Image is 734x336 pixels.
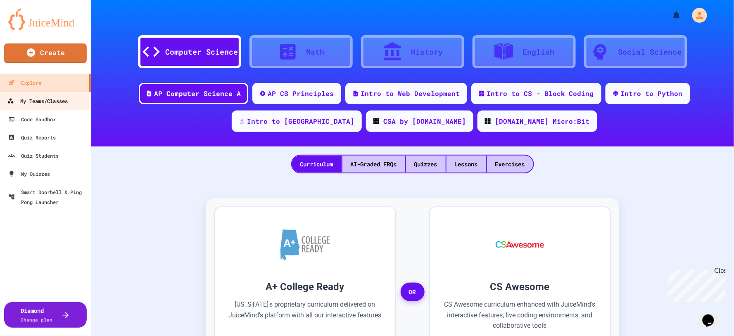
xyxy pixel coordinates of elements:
div: Code Sandbox [8,114,56,124]
button: DiamondChange plan [4,302,87,328]
span: Change plan [21,317,53,323]
div: History [411,46,443,58]
span: OR [401,283,425,302]
iframe: chat widget [699,303,726,328]
div: Explore [8,78,41,88]
div: Curriculum [292,156,342,173]
div: Computer Science [166,46,238,58]
div: AP Computer Science A [154,89,241,98]
div: AI-Graded FRQs [342,156,405,173]
div: My Account [684,6,709,25]
div: My Teams/Classes [7,96,68,106]
div: Intro to CS - Block Coding [487,89,594,98]
div: English [523,46,554,58]
div: Intro to Python [621,89,683,98]
div: CSA by [DOMAIN_NAME] [383,116,466,126]
h3: CS Awesome [442,279,598,294]
img: CODE_logo_RGB.png [373,118,379,124]
img: logo-orange.svg [8,8,83,30]
div: AP CS Principles [268,89,334,98]
div: Chat with us now!Close [3,3,57,53]
div: Social Science [618,46,682,58]
div: [DOMAIN_NAME] Micro:Bit [495,116,590,126]
div: Exercises [487,156,533,173]
div: Diamond [21,306,53,324]
img: A+ College Ready [280,229,330,260]
p: [US_STATE]'s proprietary curriculum delivered on JuiceMind's platform with all our interactive fe... [228,299,383,331]
div: Quizzes [406,156,446,173]
img: CS Awesome [487,220,552,269]
div: Quiz Students [8,151,59,161]
iframe: chat widget [665,267,726,302]
div: Intro to [GEOGRAPHIC_DATA] [247,116,354,126]
div: Smart Doorbell & Ping Pong Launcher [8,187,88,207]
div: Quiz Reports [8,132,56,142]
p: CS Awesome curriculum enhanced with JuiceMind's interactive features, live coding environments, a... [442,299,598,331]
div: Math [306,46,325,58]
div: Lessons [447,156,486,173]
a: Create [4,43,87,63]
div: My Quizzes [8,169,50,179]
h3: A+ College Ready [228,279,383,294]
img: CODE_logo_RGB.png [485,118,491,124]
div: My Notifications [656,8,684,22]
div: Intro to Web Development [361,89,460,98]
